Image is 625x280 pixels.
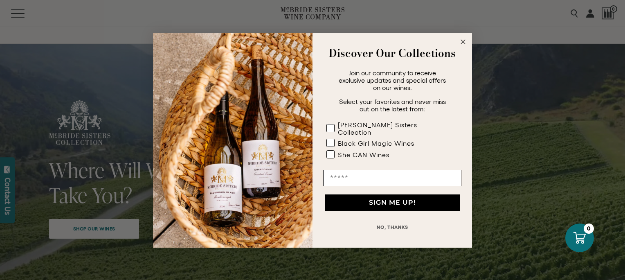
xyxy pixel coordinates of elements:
div: 0 [584,224,594,234]
input: Email [323,170,461,186]
button: SIGN ME UP! [325,194,460,211]
button: Close dialog [458,37,468,47]
div: She CAN Wines [338,151,389,158]
span: Join our community to receive exclusive updates and special offers on our wines. [339,69,446,91]
span: Select your favorites and never miss out on the latest from: [339,98,446,113]
button: NO, THANKS [323,219,461,235]
img: 42653730-7e35-4af7-a99d-12bf478283cf.jpeg [153,33,312,248]
div: Black Girl Magic Wines [338,140,414,147]
div: [PERSON_NAME] Sisters Collection [338,121,445,136]
strong: Discover Our Collections [329,45,456,61]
